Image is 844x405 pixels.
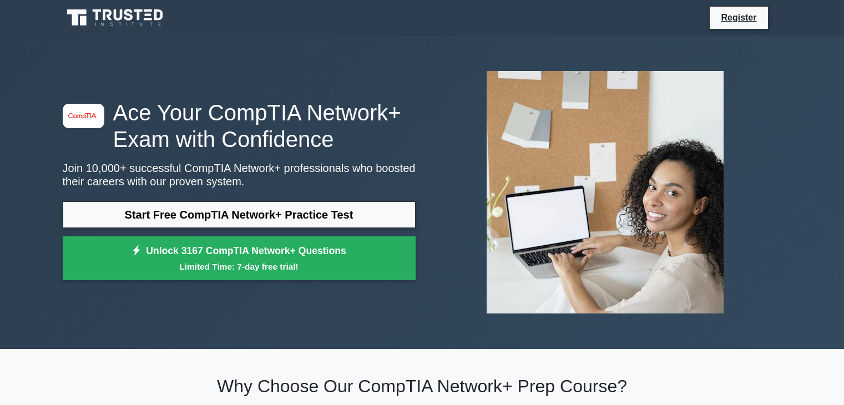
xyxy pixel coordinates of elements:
small: Limited Time: 7-day free trial! [77,260,402,273]
a: Unlock 3167 CompTIA Network+ QuestionsLimited Time: 7-day free trial! [63,236,416,281]
a: Start Free CompTIA Network+ Practice Test [63,201,416,228]
p: Join 10,000+ successful CompTIA Network+ professionals who boosted their careers with our proven ... [63,161,416,188]
a: Register [714,11,763,24]
h1: Ace Your CompTIA Network+ Exam with Confidence [63,99,416,153]
h2: Why Choose Our CompTIA Network+ Prep Course? [63,376,782,397]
